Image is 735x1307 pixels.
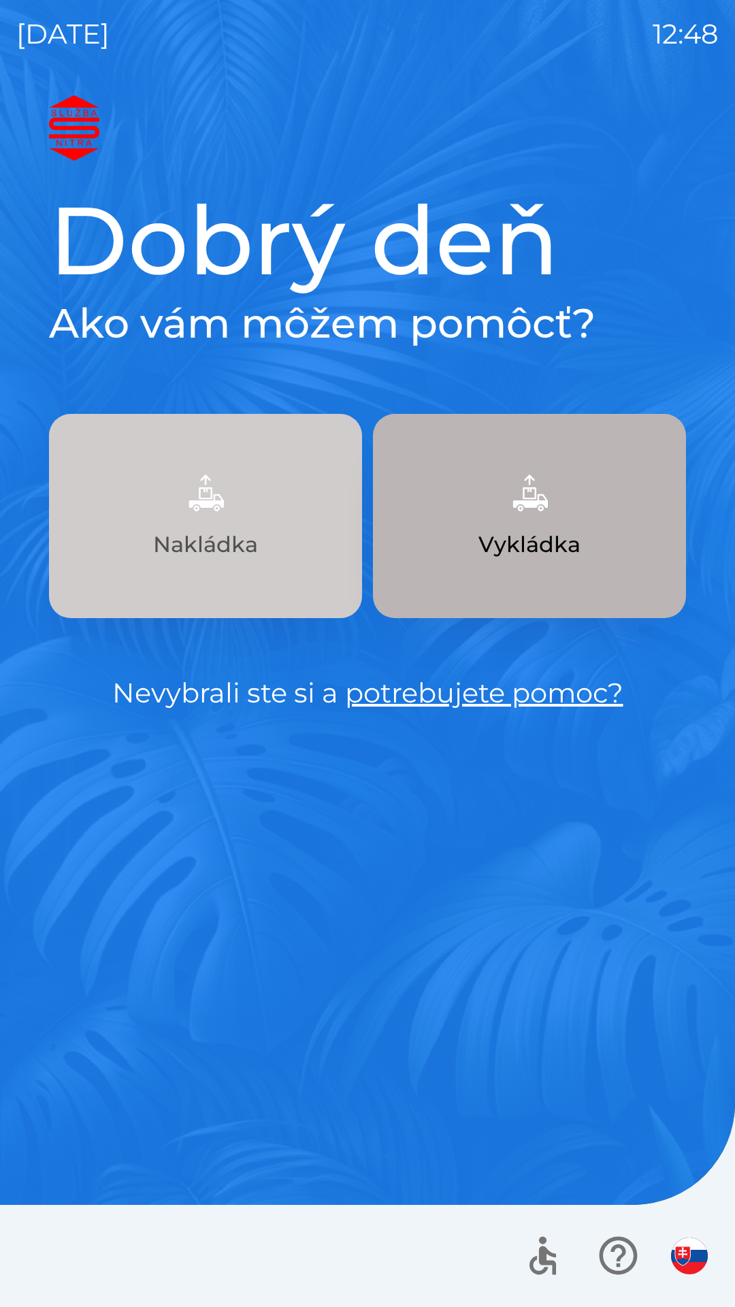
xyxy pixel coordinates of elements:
[176,463,235,523] img: 9957f61b-5a77-4cda-b04a-829d24c9f37e.png
[49,182,686,298] h1: Dobrý deň
[49,673,686,713] p: Nevybrali ste si a
[671,1238,708,1274] img: sk flag
[49,414,362,618] button: Nakládka
[373,414,686,618] button: Vykládka
[653,14,719,54] p: 12:48
[49,298,686,349] h2: Ako vám môžem pomôcť?
[345,676,623,709] a: potrebujete pomoc?
[500,463,559,523] img: 6e47bb1a-0e3d-42fb-b293-4c1d94981b35.png
[478,528,581,561] p: Vykládka
[49,95,686,161] img: Logo
[153,528,258,561] p: Nakládka
[16,14,110,54] p: [DATE]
